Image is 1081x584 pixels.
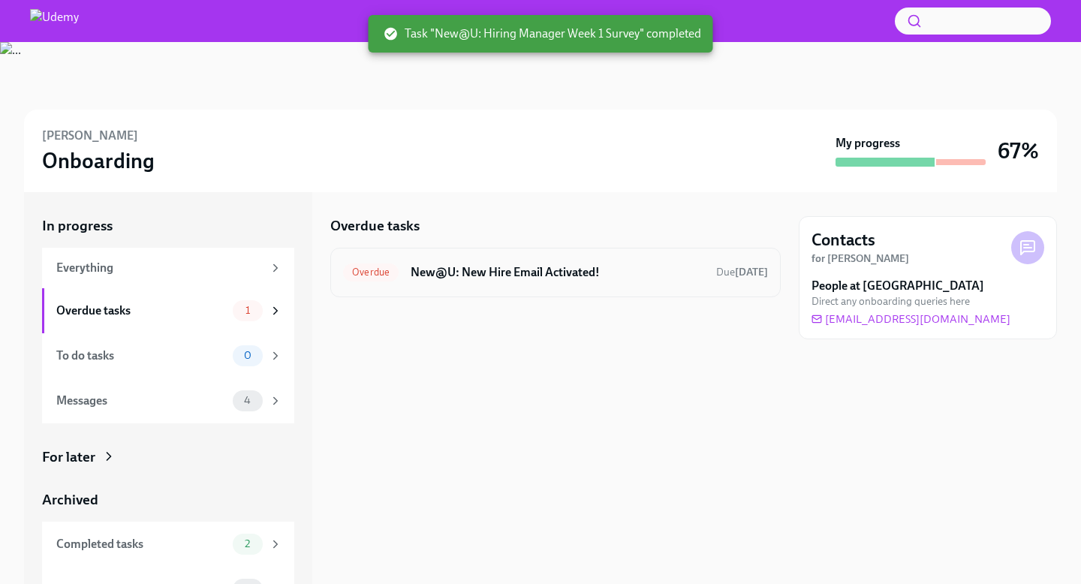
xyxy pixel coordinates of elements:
a: OverdueNew@U: New Hire Email Activated!Due[DATE] [343,260,768,284]
a: [EMAIL_ADDRESS][DOMAIN_NAME] [812,312,1010,327]
span: Overdue [343,266,399,278]
h6: New@U: New Hire Email Activated! [411,264,704,281]
span: 4 [235,395,260,406]
a: Archived [42,490,294,510]
a: Overdue tasks1 [42,288,294,333]
h5: Overdue tasks [330,216,420,236]
h3: Onboarding [42,147,155,174]
span: 0 [235,350,260,361]
div: Messages [56,393,227,409]
a: To do tasks0 [42,333,294,378]
span: Direct any onboarding queries here [812,294,970,309]
strong: My progress [836,135,900,152]
div: To do tasks [56,348,227,364]
h6: [PERSON_NAME] [42,128,138,144]
a: For later [42,447,294,467]
span: 1 [236,305,259,316]
span: Task "New@U: Hiring Manager Week 1 Survey" completed [384,26,701,42]
h4: Contacts [812,229,875,251]
div: For later [42,447,95,467]
strong: People at [GEOGRAPHIC_DATA] [812,278,984,294]
a: Messages4 [42,378,294,423]
span: October 3rd, 2025 08:00 [716,265,768,279]
span: 2 [236,538,259,549]
h3: 67% [998,137,1039,164]
strong: [DATE] [735,266,768,278]
div: Everything [56,260,263,276]
span: Due [716,266,768,278]
a: Completed tasks2 [42,522,294,567]
a: In progress [42,216,294,236]
img: Udemy [30,9,79,33]
strong: for [PERSON_NAME] [812,252,909,265]
a: Everything [42,248,294,288]
div: Completed tasks [56,536,227,552]
div: Overdue tasks [56,303,227,319]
